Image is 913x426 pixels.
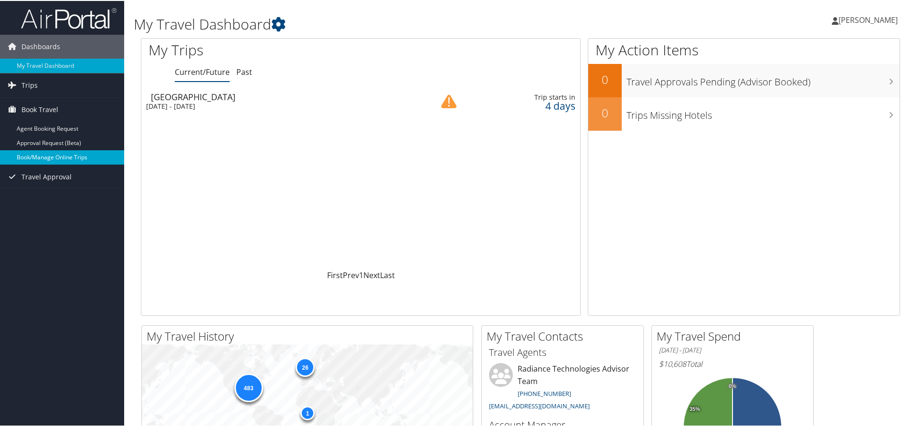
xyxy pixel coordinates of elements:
div: 1 [300,405,315,419]
a: 0Travel Approvals Pending (Advisor Booked) [588,63,900,96]
a: [PERSON_NAME] [832,5,907,33]
h1: My Action Items [588,39,900,59]
h2: My Travel Contacts [487,327,643,343]
span: [PERSON_NAME] [839,14,898,24]
div: 483 [234,373,263,401]
h1: My Travel Dashboard [134,13,649,33]
a: Last [380,269,395,280]
div: 26 [296,356,315,375]
h2: 0 [588,104,622,120]
a: 0Trips Missing Hotels [588,96,900,130]
a: 1 [359,269,363,280]
a: Past [236,66,252,76]
tspan: 0% [729,383,736,388]
li: Radiance Technologies Advisor Team [484,362,641,413]
img: alert-flat-solid-caution.png [441,93,456,108]
div: Trip starts in [483,92,575,101]
div: [DATE] - [DATE] [146,101,408,110]
a: [PHONE_NUMBER] [518,388,571,397]
span: Dashboards [21,34,60,58]
h3: Trips Missing Hotels [626,103,900,121]
span: Travel Approval [21,164,72,188]
a: Next [363,269,380,280]
h2: My Travel Spend [657,327,813,343]
h1: My Trips [149,39,390,59]
h2: My Travel History [147,327,473,343]
span: Book Travel [21,97,58,121]
h6: [DATE] - [DATE] [659,345,806,354]
img: airportal-logo.png [21,6,117,29]
a: Current/Future [175,66,230,76]
div: [GEOGRAPHIC_DATA] [151,92,413,100]
a: First [327,269,343,280]
a: [EMAIL_ADDRESS][DOMAIN_NAME] [489,401,590,409]
a: Prev [343,269,359,280]
div: 4 days [483,101,575,109]
span: $10,608 [659,358,686,368]
h6: Total [659,358,806,368]
h3: Travel Agents [489,345,636,358]
span: Trips [21,73,38,96]
tspan: 35% [690,405,700,411]
h3: Travel Approvals Pending (Advisor Booked) [626,70,900,88]
h2: 0 [588,71,622,87]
